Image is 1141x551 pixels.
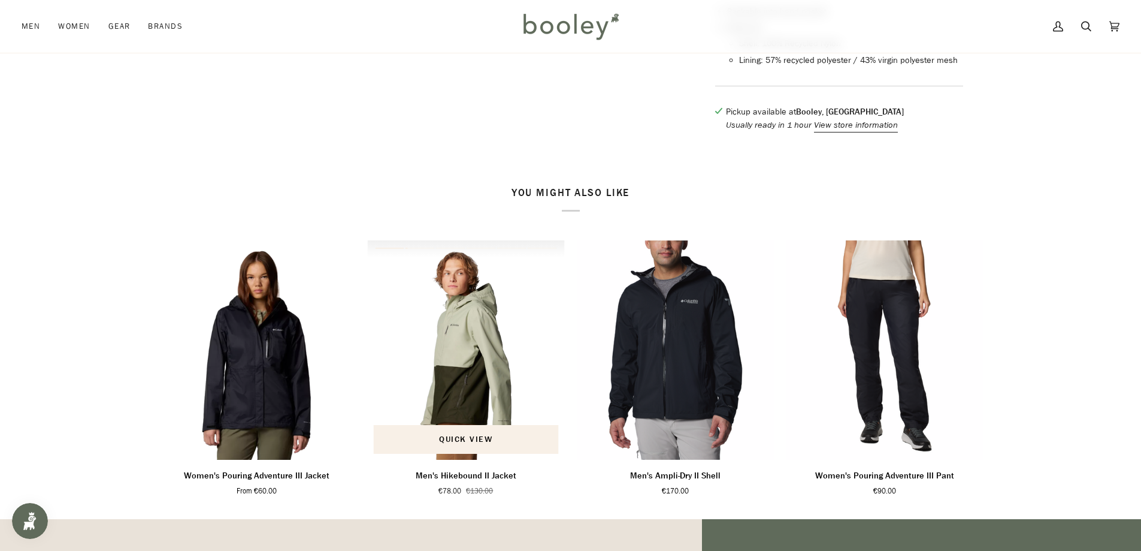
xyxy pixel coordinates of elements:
span: Quick view [439,433,492,445]
span: From €60.00 [237,486,277,496]
a: Men's Hikebound II Jacket [367,465,565,496]
img: Columbia Women's Pouring Adventure III Pant Black - Booley Galway [786,240,983,460]
p: Men's Ampli-Dry II Shell [630,469,721,483]
img: Columbia Men's Ampli-Dry II Shell Black - Booley Galway [577,240,774,460]
h2: You might also like [158,187,983,212]
a: Women's Pouring Adventure III Pant [786,465,983,496]
p: Pickup available at [726,106,904,119]
product-grid-item-variant: Small / Black [577,240,774,460]
product-grid-item-variant: XS / Short / Black [786,240,983,460]
a: Men's Hikebound II Jacket [367,240,565,460]
a: Women's Pouring Adventure III Jacket [158,240,356,460]
span: Men [22,20,40,32]
span: Gear [108,20,131,32]
product-grid-item-variant: Small / Safari / Greenscape [367,240,565,460]
span: Women [58,20,90,32]
product-grid-item: Women's Pouring Adventure III Pant [786,240,983,496]
p: Usually ready in 1 hour [726,119,904,132]
a: Men's Ampli-Dry II Shell [577,240,774,460]
span: €78.00 [438,486,461,496]
p: Men's Hikebound II Jacket [416,469,516,483]
span: Brands [148,20,183,32]
product-grid-item-variant: XS / Black [158,240,356,460]
p: Women's Pouring Adventure III Jacket [184,469,329,483]
a: Women's Pouring Adventure III Jacket [158,465,356,496]
span: €90.00 [873,486,896,496]
iframe: Button to open loyalty program pop-up [12,503,48,539]
button: Quick view [373,425,559,454]
product-grid-item: Men's Ampli-Dry II Shell [577,240,774,496]
span: €130.00 [466,486,493,496]
span: €170.00 [662,486,689,496]
strong: Booley, [GEOGRAPHIC_DATA] [796,106,904,118]
product-grid-item: Men's Hikebound II Jacket [367,240,565,496]
li: Lining: 57% recycled polyester / 43% virgin polyester mesh [739,54,963,67]
img: Booley [518,9,623,44]
product-grid-item: Women's Pouring Adventure III Jacket [158,240,356,496]
img: Columbia Men's Hikebound II Jacket Safari / Greenscape - Booley Galway [367,240,565,460]
p: Women's Pouring Adventure III Pant [815,469,954,483]
button: View store information [814,119,898,132]
a: Women's Pouring Adventure III Pant [786,240,983,460]
a: Men's Ampli-Dry II Shell [577,465,774,496]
